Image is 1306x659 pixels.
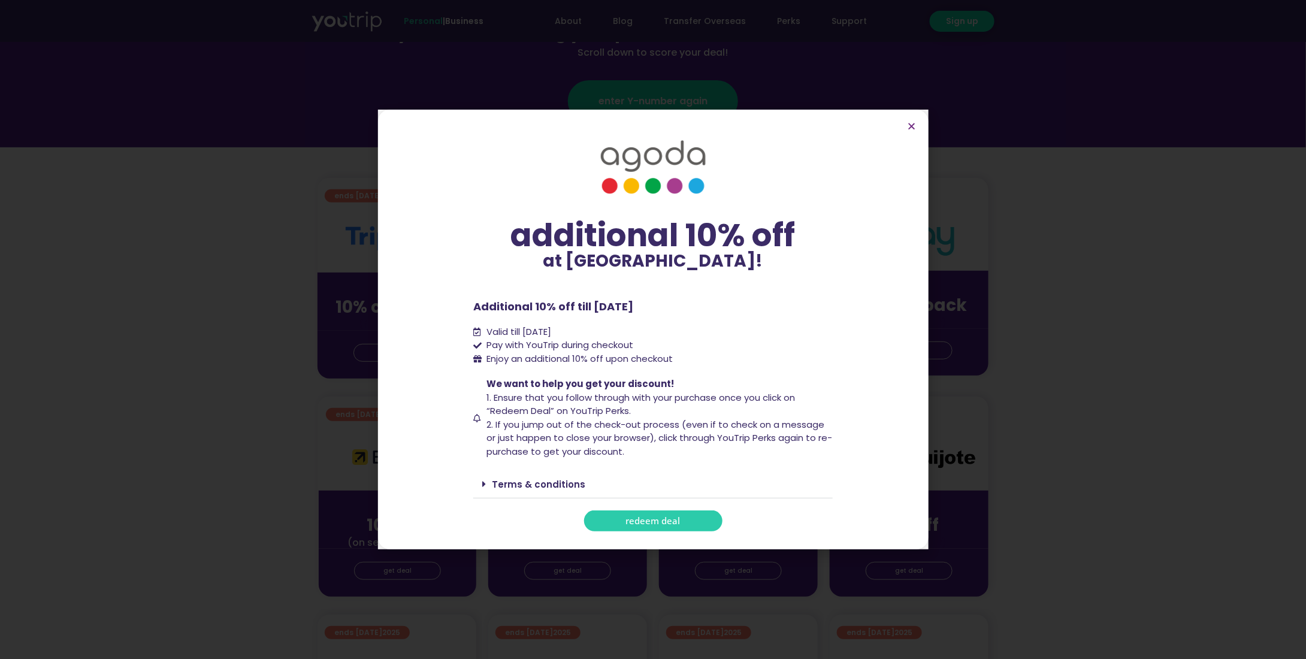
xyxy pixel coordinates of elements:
a: redeem deal [584,510,722,531]
span: 1. Ensure that you follow through with your purchase once you click on “Redeem Deal” on YouTrip P... [487,391,796,418]
span: Pay with YouTrip during checkout [484,338,634,352]
a: Terms & conditions [492,478,585,491]
div: additional 10% off [473,218,833,253]
span: 2. If you jump out of the check-out process (even if to check on a message or just happen to clos... [487,418,833,458]
a: Close [908,122,917,131]
span: We want to help you get your discount! [487,377,675,390]
p: Additional 10% off till [DATE] [473,298,833,315]
span: Enjoy an additional 10% off upon checkout [487,352,673,365]
p: at [GEOGRAPHIC_DATA]! [473,253,833,270]
span: Valid till [DATE] [484,325,552,339]
span: redeem deal [626,516,681,525]
div: Terms & conditions [473,470,833,498]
